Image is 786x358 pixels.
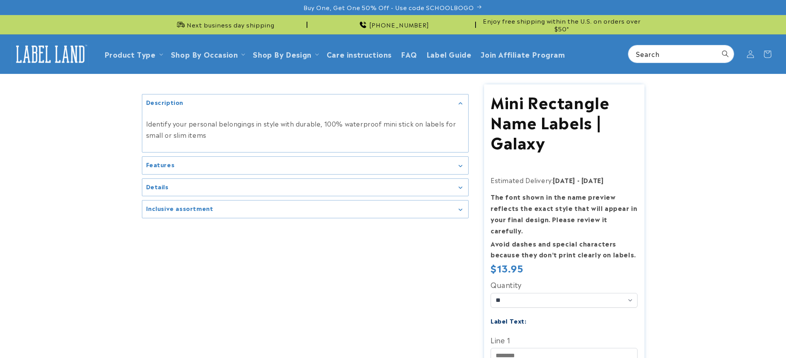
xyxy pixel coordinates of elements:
[142,200,468,218] summary: Inclusive assortment
[491,316,527,325] label: Label Text:
[9,39,92,69] a: Label Land
[303,3,474,11] span: Buy One, Get One 50% Off - Use code SCHOOLBOGO
[369,21,429,29] span: [PHONE_NUMBER]
[396,45,422,63] a: FAQ
[142,179,468,196] summary: Details
[491,175,638,186] p: Estimated Delivery:
[146,98,184,106] h2: Description
[322,45,396,63] a: Care instructions
[491,192,637,235] strong: The font shown in the name preview reflects the exact style that will appear in your final design...
[481,50,565,58] span: Join Affiliate Program
[327,50,392,58] span: Care instructions
[553,175,575,185] strong: [DATE]
[146,118,464,140] p: Identify your personal belongings in style with durable, 100% waterproof mini stick on labels for...
[104,49,156,59] a: Product Type
[146,204,213,212] h2: Inclusive assortment
[142,94,469,218] media-gallery: Gallery Viewer
[310,15,476,34] div: Announcement
[422,45,476,63] a: Label Guide
[479,15,644,34] div: Announcement
[187,21,275,29] span: Next business day shipping
[248,45,322,63] summary: Shop By Design
[142,15,307,34] div: Announcement
[142,157,468,174] summary: Features
[401,50,417,58] span: FAQ
[479,17,644,32] span: Enjoy free shipping within the U.S. on orders over $50*
[491,239,636,259] strong: Avoid dashes and special characters because they don’t print clearly on labels.
[476,45,569,63] a: Join Affiliate Program
[491,91,638,152] h1: Mini Rectangle Name Labels | Galaxy
[146,183,169,190] h2: Details
[253,49,311,59] a: Shop By Design
[166,45,249,63] summary: Shop By Occasion
[581,175,604,185] strong: [DATE]
[142,94,468,112] summary: Description
[491,334,638,346] label: Line 1
[146,161,175,168] h2: Features
[426,50,472,58] span: Label Guide
[100,45,166,63] summary: Product Type
[717,45,734,62] button: Search
[491,278,638,291] label: Quantity
[491,262,523,274] span: $13.95
[12,42,89,66] img: Label Land
[577,175,580,185] strong: -
[171,50,238,58] span: Shop By Occasion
